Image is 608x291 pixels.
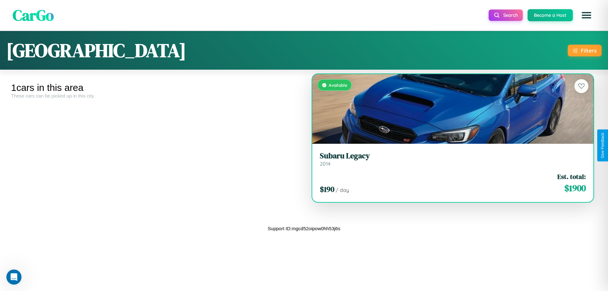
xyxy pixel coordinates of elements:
[578,6,595,24] button: Open menu
[11,82,299,93] div: 1 cars in this area
[503,12,518,18] span: Search
[557,172,586,181] span: Est. total:
[268,224,340,233] p: Support ID: mgcd52oipow0hh53j6s
[320,184,334,194] span: $ 190
[528,9,573,21] button: Become a Host
[13,5,54,26] span: CarGo
[6,37,186,63] h1: [GEOGRAPHIC_DATA]
[320,151,586,167] a: Subaru Legacy2014
[568,45,602,56] button: Filters
[329,82,347,88] span: Available
[489,9,523,21] button: Search
[600,133,605,158] div: Give Feedback
[336,187,349,193] span: / day
[564,182,586,194] span: $ 1900
[320,161,331,167] span: 2014
[320,151,586,161] h3: Subaru Legacy
[11,93,299,98] div: These cars can be picked up in this city.
[6,269,22,285] iframe: Intercom live chat
[581,47,597,54] div: Filters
